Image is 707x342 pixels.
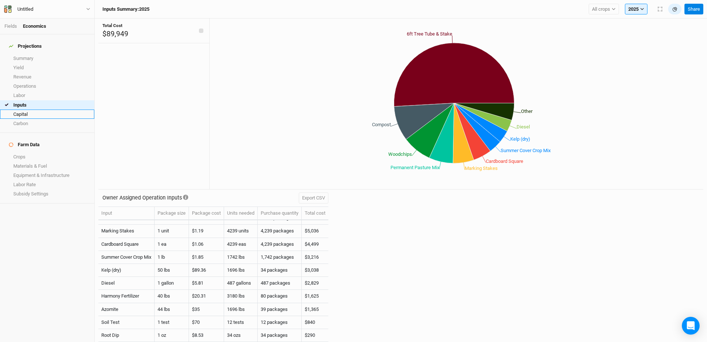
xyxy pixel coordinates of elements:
[23,23,46,30] div: Economics
[98,277,155,290] td: Diesel
[4,5,91,13] button: Untitled
[98,238,155,251] td: Cardboard Square
[98,251,155,264] td: Summer Cover Crop Mix
[510,136,530,142] tspan: Kelp (dry)
[224,264,258,277] td: 1696 lbs
[155,316,189,329] td: 1 test
[98,207,155,220] th: Input
[258,207,302,220] th: Purchase quantity
[98,264,155,277] td: Kelp (dry)
[372,122,391,127] tspan: Compost
[299,192,328,204] button: Export CSV
[302,264,328,277] td: $3,038
[465,165,498,171] tspan: Marking Stakes
[189,251,224,264] td: $1.85
[258,290,302,303] td: 80 packages
[390,165,440,170] tspan: Permanent Pasture Mix
[592,6,610,13] span: All crops
[155,290,189,303] td: 40 lbs
[486,158,523,164] tspan: Cardboard Square
[682,317,700,335] div: Open Intercom Messenger
[224,277,258,290] td: 487 gallons
[302,251,328,264] td: $3,216
[102,23,122,28] span: Total Cost
[501,148,551,153] tspan: Summer Cover Crop Mix
[302,316,328,329] td: $840
[302,207,328,220] th: Total cost
[102,6,149,12] h3: Inputs Summary: 2025
[258,303,302,316] td: 39 packages
[189,264,224,277] td: $89.36
[302,225,328,238] td: $5,036
[9,142,40,148] div: Farm Data
[102,195,182,201] h3: Owner Assigned Operation Inputs
[155,251,189,264] td: 1 lb
[224,290,258,303] td: 3180 lbs
[189,277,224,290] td: $5.81
[155,277,189,290] td: 1 gallon
[189,303,224,316] td: $35
[17,6,33,13] div: Untitled
[517,124,530,130] tspan: Diesel
[155,207,189,220] th: Package size
[224,207,258,220] th: Units needed
[189,290,224,303] td: $20.31
[224,316,258,329] td: 12 tests
[155,225,189,238] td: 1 unit
[189,329,224,342] td: $8.53
[258,277,302,290] td: 487 packages
[388,151,412,157] tspan: Woodchips
[224,251,258,264] td: 1742 lbs
[98,329,155,342] td: Root Dip
[155,264,189,277] td: 50 lbs
[258,225,302,238] td: 4,239 packages
[189,316,224,329] td: $70
[224,329,258,342] td: 34 ozs
[98,303,155,316] td: Azomite
[258,251,302,264] td: 1,742 packages
[98,316,155,329] td: Soil Test
[302,303,328,316] td: $1,365
[102,30,128,38] span: $89,949
[521,108,533,114] tspan: Other
[589,4,619,15] button: All crops
[302,329,328,342] td: $290
[189,225,224,238] td: $1.19
[302,238,328,251] td: $4,499
[224,238,258,251] td: 4239 eas
[258,238,302,251] td: 4,239 packages
[407,31,452,37] tspan: 6ft Tree Tube & Stake
[302,290,328,303] td: $1,625
[182,194,189,201] div: Tooltip anchor
[98,225,155,238] td: Marking Stakes
[684,4,703,15] button: Share
[155,238,189,251] td: 1 ea
[302,277,328,290] td: $2,829
[625,4,647,15] button: 2025
[9,43,42,49] div: Projections
[98,290,155,303] td: Harmony Fertilizer
[4,23,17,29] a: Fields
[258,316,302,329] td: 12 packages
[258,264,302,277] td: 34 packages
[258,329,302,342] td: 34 packages
[189,238,224,251] td: $1.06
[155,303,189,316] td: 44 lbs
[155,329,189,342] td: 1 oz
[189,207,224,220] th: Package cost
[224,303,258,316] td: 1696 lbs
[224,225,258,238] td: 4239 units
